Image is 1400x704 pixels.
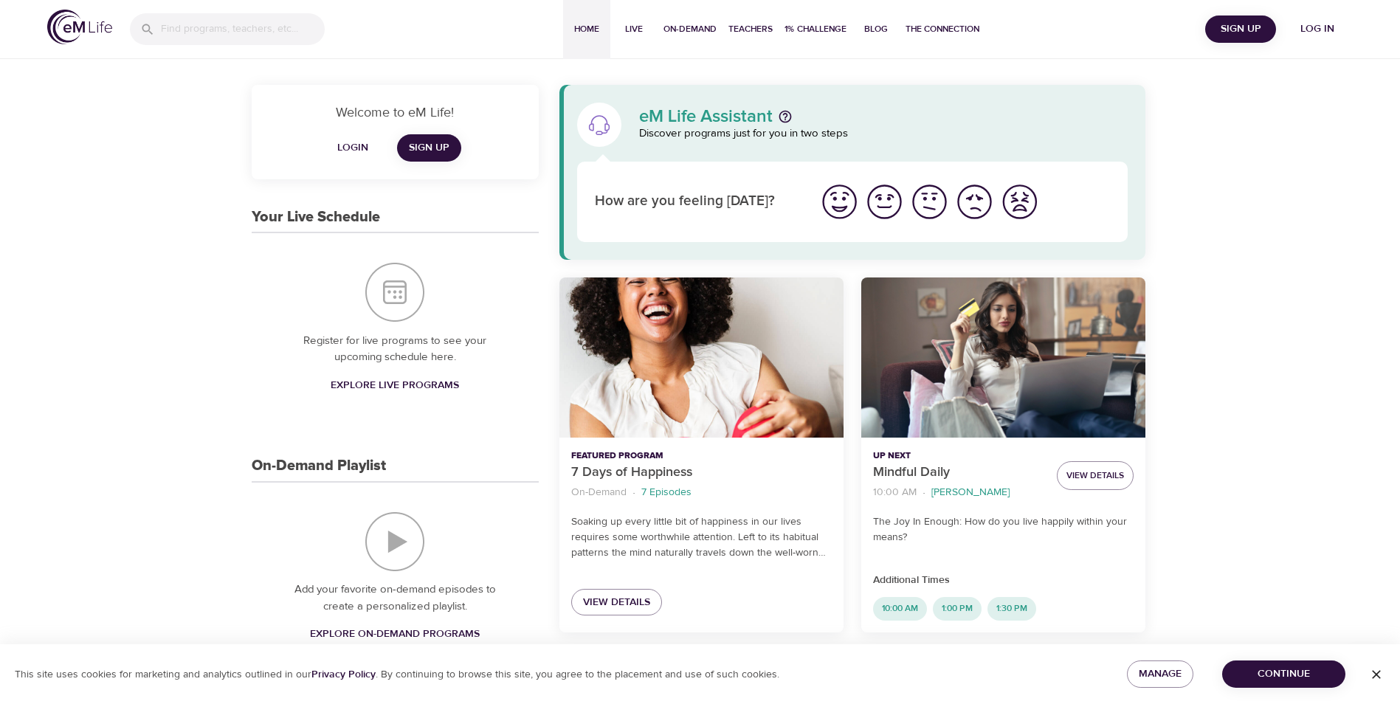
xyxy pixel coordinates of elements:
[583,593,650,612] span: View Details
[335,139,370,157] span: Login
[252,458,386,474] h3: On-Demand Playlist
[906,21,979,37] span: The Connection
[252,209,380,226] h3: Your Live Schedule
[397,134,461,162] a: Sign Up
[409,139,449,157] span: Sign Up
[571,449,832,463] p: Featured Program
[559,277,844,438] button: 7 Days of Happiness
[873,514,1134,545] p: The Joy In Enough: How do you live happily within your means?
[933,597,982,621] div: 1:00 PM
[616,21,652,37] span: Live
[861,277,1145,438] button: Mindful Daily
[999,182,1040,222] img: worst
[728,21,773,37] span: Teachers
[954,182,995,222] img: bad
[785,21,846,37] span: 1% Challenge
[365,512,424,571] img: On-Demand Playlist
[365,263,424,322] img: Your Live Schedule
[933,602,982,615] span: 1:00 PM
[819,182,860,222] img: great
[304,621,486,648] a: Explore On-Demand Programs
[873,449,1045,463] p: Up Next
[331,376,459,395] span: Explore Live Programs
[1288,20,1347,38] span: Log in
[873,463,1045,483] p: Mindful Daily
[595,191,799,213] p: How are you feeling [DATE]?
[864,182,905,222] img: good
[329,134,376,162] button: Login
[1282,15,1353,43] button: Log in
[281,333,509,366] p: Register for live programs to see your upcoming schedule here.
[269,103,521,122] p: Welcome to eM Life!
[1205,15,1276,43] button: Sign Up
[873,597,927,621] div: 10:00 AM
[931,485,1010,500] p: [PERSON_NAME]
[987,602,1036,615] span: 1:30 PM
[641,485,692,500] p: 7 Episodes
[663,21,717,37] span: On-Demand
[571,483,832,503] nav: breadcrumb
[311,668,376,681] a: Privacy Policy
[1057,461,1134,490] button: View Details
[281,582,509,615] p: Add your favorite on-demand episodes to create a personalized playlist.
[907,179,952,224] button: I'm feeling ok
[161,13,325,45] input: Find programs, teachers, etc...
[909,182,950,222] img: ok
[873,573,1134,588] p: Additional Times
[639,108,773,125] p: eM Life Assistant
[569,21,604,37] span: Home
[873,602,927,615] span: 10:00 AM
[997,179,1042,224] button: I'm feeling worst
[571,589,662,616] a: View Details
[325,372,465,399] a: Explore Live Programs
[571,514,832,561] p: Soaking up every little bit of happiness in our lives requires some worthwhile attention. Left to...
[1211,20,1270,38] span: Sign Up
[571,463,832,483] p: 7 Days of Happiness
[587,113,611,137] img: eM Life Assistant
[1139,665,1182,683] span: Manage
[310,625,480,643] span: Explore On-Demand Programs
[858,21,894,37] span: Blog
[571,485,627,500] p: On-Demand
[873,483,1045,503] nav: breadcrumb
[1234,665,1334,683] span: Continue
[1066,468,1124,483] span: View Details
[987,597,1036,621] div: 1:30 PM
[862,179,907,224] button: I'm feeling good
[873,485,917,500] p: 10:00 AM
[923,483,925,503] li: ·
[1222,660,1345,688] button: Continue
[639,125,1128,142] p: Discover programs just for you in two steps
[817,179,862,224] button: I'm feeling great
[47,10,112,44] img: logo
[632,483,635,503] li: ·
[952,179,997,224] button: I'm feeling bad
[1127,660,1193,688] button: Manage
